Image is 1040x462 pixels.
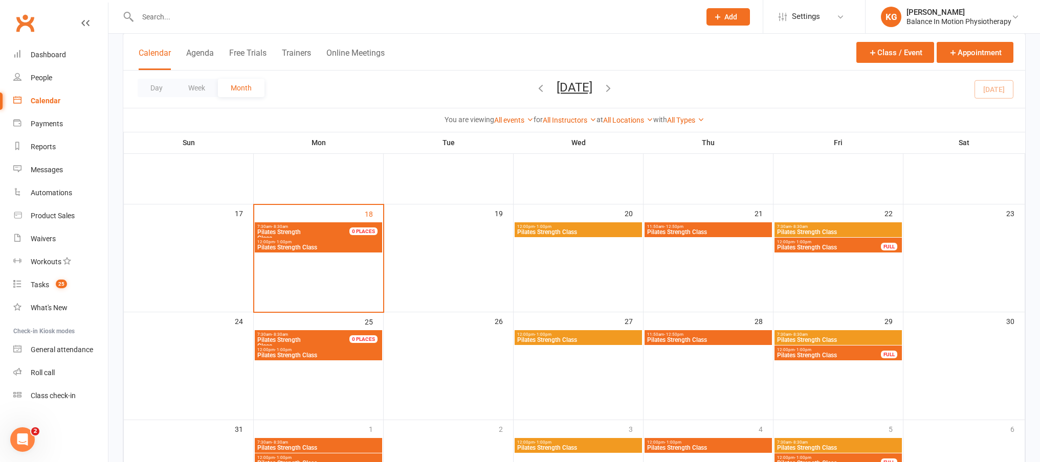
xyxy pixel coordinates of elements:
span: 7:30am [777,332,900,337]
span: 25 [56,280,67,288]
th: Sun [124,132,254,153]
span: 7:30am [777,440,900,445]
iframe: Intercom live chat [10,427,35,452]
span: - 1:00pm [794,240,811,244]
div: 22 [884,204,903,221]
div: Product Sales [31,212,75,220]
span: Add [724,13,737,21]
a: Payments [13,112,108,135]
div: 4 [759,420,773,437]
a: Reports [13,135,108,158]
span: 12:00pm [517,224,640,229]
div: Calendar [31,97,60,105]
div: FULL [881,243,897,250]
div: 23 [1006,204,1025,221]
span: - 1:00pm [665,440,681,445]
span: - 1:00pm [275,240,292,244]
a: Class kiosk mode [13,384,108,407]
span: - 8:30am [791,440,808,445]
span: Pilates Strength [257,336,301,343]
span: 12:00pm [257,240,380,244]
input: Search... [135,10,693,24]
span: Pilates Strength Class [777,229,900,235]
a: Roll call [13,361,108,384]
a: Clubworx [12,10,38,36]
strong: for [534,115,543,124]
div: Workouts [31,258,61,266]
div: Balance In Motion Physiotherapy [906,17,1011,26]
span: Class [257,229,362,241]
span: - 1:00pm [794,455,811,460]
span: Pilates Strength [257,228,301,236]
span: Pilates Strength Class [777,244,881,250]
th: Mon [254,132,384,153]
span: Pilates Strength Class [647,337,770,343]
span: Pilates Strength Class [257,445,380,451]
div: Reports [31,143,56,151]
span: Pilates Strength Class [777,352,881,358]
span: 12:00pm [777,348,881,352]
a: People [13,66,108,89]
div: 27 [625,312,643,329]
a: What's New [13,296,108,319]
span: 12:00pm [777,455,881,460]
div: Dashboard [31,51,66,59]
strong: at [596,115,603,124]
button: Trainers [282,48,311,70]
span: 12:00pm [257,348,380,352]
span: Pilates Strength Class [517,229,640,235]
a: All events [494,116,534,124]
div: 19 [495,204,513,221]
span: - 12:50pm [664,332,683,337]
th: Tue [384,132,514,153]
div: Payments [31,120,63,128]
div: 6 [1010,420,1025,437]
a: Dashboard [13,43,108,66]
a: Automations [13,181,108,204]
span: Pilates Strength Class [257,352,380,358]
button: [DATE] [557,80,592,95]
span: - 12:50pm [664,224,683,229]
span: Pilates Strength Class [777,445,900,451]
span: - 1:00pm [794,348,811,352]
span: 7:30am [257,224,362,229]
div: 5 [889,420,903,437]
span: - 8:30am [791,224,808,229]
button: Add [706,8,750,26]
button: Class / Event [856,42,934,63]
span: - 1:00pm [535,224,551,229]
a: Calendar [13,89,108,112]
span: Pilates Strength Class [257,244,380,250]
div: 26 [495,312,513,329]
span: - 1:00pm [275,455,292,460]
span: - 8:30am [272,332,288,337]
span: 12:00pm [517,332,640,337]
div: 21 [755,204,773,221]
div: [PERSON_NAME] [906,8,1011,17]
strong: You are viewing [445,115,494,124]
span: 7:30am [257,332,362,337]
a: General attendance kiosk mode [13,338,108,361]
th: Wed [514,132,644,153]
span: - 8:30am [791,332,808,337]
span: 2 [31,427,39,435]
a: All Instructors [543,116,596,124]
span: Pilates Strength Class [517,337,640,343]
th: Sat [903,132,1025,153]
button: Agenda [186,48,214,70]
span: 12:00pm [257,455,380,460]
button: Week [175,79,218,97]
span: 12:00pm [647,440,770,445]
span: Pilates Strength Class [777,337,900,343]
div: Roll call [31,368,55,377]
a: Tasks 25 [13,273,108,296]
span: - 8:30am [272,440,288,445]
div: Automations [31,189,72,197]
div: 3 [629,420,643,437]
span: Class [257,337,362,349]
div: 17 [235,204,253,221]
span: - 1:00pm [535,332,551,337]
a: Waivers [13,227,108,250]
span: Pilates Strength Class [647,229,770,235]
div: Tasks [31,281,49,289]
